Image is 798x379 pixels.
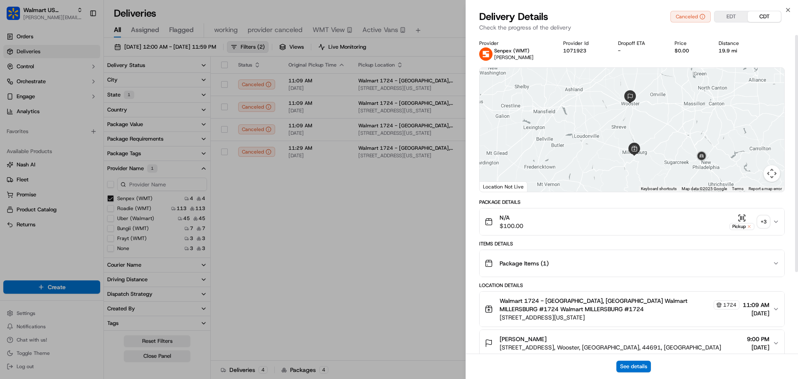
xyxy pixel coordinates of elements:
img: 1736555255976-a54dd68f-1ca7-489b-9aae-adbdc363a1c4 [8,79,23,94]
img: senpex-logo.png [479,47,493,61]
span: [STREET_ADDRESS], Wooster, [GEOGRAPHIC_DATA], 44691, [GEOGRAPHIC_DATA] [500,343,721,352]
span: [DATE] [74,151,91,158]
span: [PERSON_NAME] [26,129,67,136]
div: Price [675,40,705,47]
button: [PERSON_NAME][STREET_ADDRESS], Wooster, [GEOGRAPHIC_DATA], 44691, [GEOGRAPHIC_DATA]9:00 PM[DATE] [480,330,784,357]
span: 9:00 PM [747,335,769,343]
button: Pickup+3 [729,214,769,230]
span: API Documentation [79,186,133,194]
a: 📗Knowledge Base [5,183,67,198]
div: Past conversations [8,108,56,115]
p: Welcome 👋 [8,33,151,47]
div: + 3 [758,216,769,228]
span: Pylon [83,206,101,213]
a: Powered byPylon [59,206,101,213]
button: Start new chat [141,82,151,92]
span: [DATE] [747,343,769,352]
span: Walmart 1724 - [GEOGRAPHIC_DATA], [GEOGRAPHIC_DATA] Walmart MILLERSBURG #1724 Walmart MILLERSBURG... [500,297,712,313]
a: 💻API Documentation [67,183,137,198]
p: Senpex (WMT) [494,47,534,54]
span: • [69,129,72,136]
button: EDT [714,11,748,22]
span: N/A [500,213,523,222]
div: Distance [719,40,755,47]
span: [DATE] [743,309,769,317]
button: See all [129,107,151,116]
div: Items Details [479,240,785,247]
span: Map data ©2025 Google [682,186,727,191]
div: - [618,47,661,54]
p: Check the progress of the delivery [479,23,785,32]
span: 11:09 AM [743,301,769,309]
button: Canceled [670,11,711,22]
div: 📗 [8,187,15,193]
span: Package Items ( 1 ) [500,259,549,268]
span: Knowledge Base [17,186,64,194]
button: Walmart 1724 - [GEOGRAPHIC_DATA], [GEOGRAPHIC_DATA] Walmart MILLERSBURG #1724 Walmart MILLERSBURG... [480,292,784,327]
div: We're available if you need us! [37,88,114,94]
span: • [69,151,72,158]
div: 19.9 mi [719,47,755,54]
div: Location Not Live [480,181,527,192]
a: Report a map error [749,186,782,191]
span: [PERSON_NAME] [494,54,534,61]
div: Provider [479,40,550,47]
button: See details [616,361,651,372]
div: 💻 [70,187,77,193]
a: Terms (opens in new tab) [732,186,744,191]
button: Package Items (1) [480,250,784,277]
span: [DATE] [74,129,91,136]
img: Jeff Sasse [8,121,22,134]
button: 1071923 [563,47,586,54]
button: Map camera controls [764,165,780,182]
button: Keyboard shortcuts [641,186,677,192]
span: Delivery Details [479,10,548,23]
div: $0.00 [675,47,705,54]
span: [PERSON_NAME] [500,335,547,343]
div: Pickup [729,223,754,230]
span: 1724 [723,302,736,308]
div: Dropoff ETA [618,40,661,47]
span: [PERSON_NAME] [26,151,67,158]
img: Jeff Sasse [8,144,22,157]
button: N/A$100.00Pickup+3 [480,208,784,235]
input: Got a question? Start typing here... [22,54,150,62]
div: Package Details [479,199,785,206]
div: Start new chat [37,79,136,88]
span: [STREET_ADDRESS][US_STATE] [500,313,739,322]
img: Google [482,181,509,192]
img: Nash [8,8,25,25]
div: Location Details [479,282,785,289]
span: $100.00 [500,222,523,230]
button: CDT [748,11,781,22]
a: Open this area in Google Maps (opens a new window) [482,181,509,192]
img: 1755196953914-cd9d9cba-b7f7-46ee-b6f5-75ff69acacf5 [17,79,32,94]
div: Provider Id [563,40,605,47]
button: Pickup [729,214,754,230]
